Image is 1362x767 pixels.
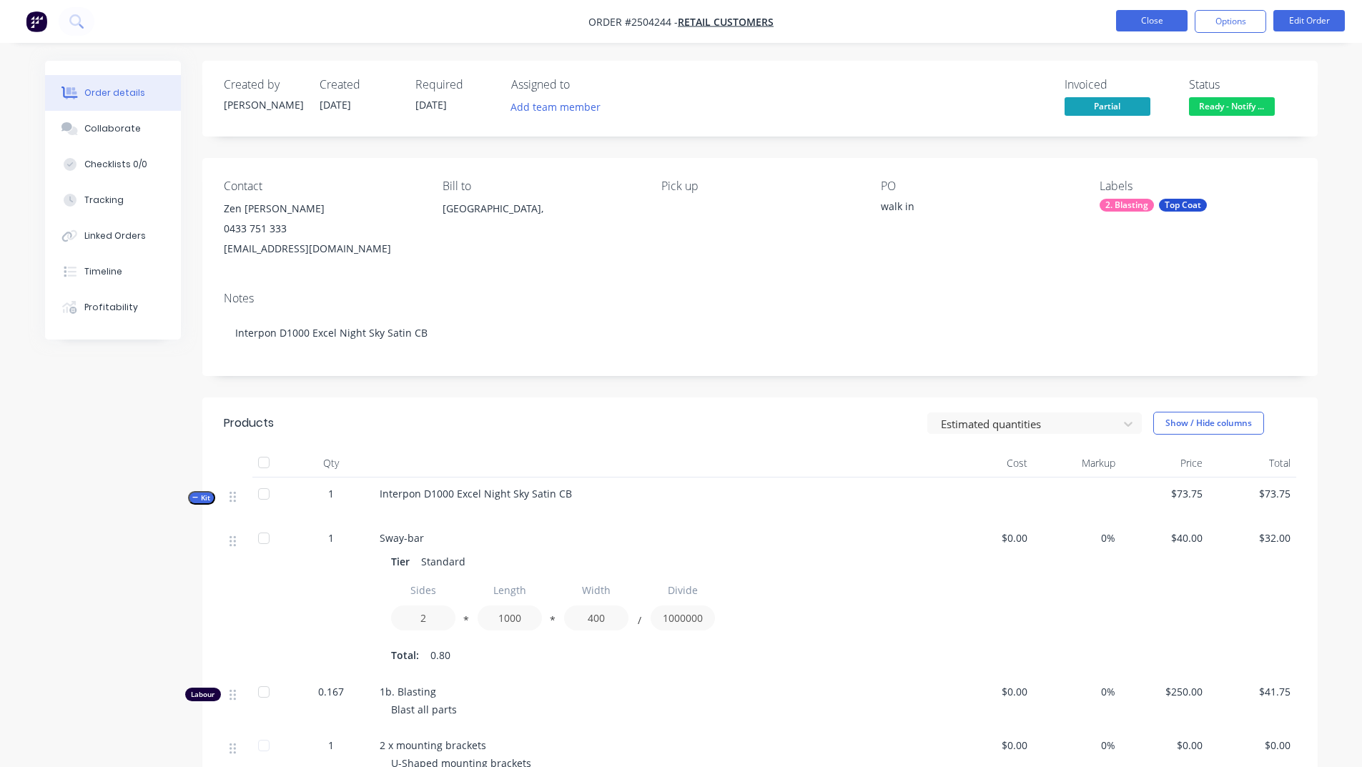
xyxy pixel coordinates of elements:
input: Label [564,578,628,603]
input: Value [564,605,628,630]
span: 0.167 [318,684,344,699]
a: Retail Customers [678,15,774,29]
button: Timeline [45,254,181,290]
div: Products [224,415,274,432]
div: Labour [185,688,221,701]
button: / [632,618,646,628]
span: Kit [192,493,211,503]
span: 1 [328,530,334,545]
div: Qty [288,449,374,477]
div: [GEOGRAPHIC_DATA], [443,199,638,219]
div: Assigned to [511,78,654,91]
span: Sway-bar [380,531,424,545]
span: $0.00 [1127,738,1203,753]
div: 0433 751 333 [224,219,420,239]
div: Labels [1100,179,1296,193]
span: 0% [1039,530,1115,545]
div: Interpon D1000 Excel Night Sky Satin CB [224,311,1296,355]
div: Profitability [84,301,138,314]
span: Blast all parts [391,703,457,716]
div: Timeline [84,265,122,278]
button: Linked Orders [45,218,181,254]
div: Price [1121,449,1209,477]
div: Tracking [84,194,124,207]
div: Tier [391,551,415,572]
span: Interpon D1000 Excel Night Sky Satin CB [380,487,572,500]
button: Order details [45,75,181,111]
span: $41.75 [1214,684,1291,699]
div: Required [415,78,494,91]
button: Add team member [503,97,608,117]
span: $73.75 [1214,486,1291,501]
span: Partial [1065,97,1150,115]
button: Add team member [511,97,608,117]
span: $250.00 [1127,684,1203,699]
button: Tracking [45,182,181,218]
button: Collaborate [45,111,181,147]
input: Label [391,578,455,603]
span: $73.75 [1127,486,1203,501]
div: PO [881,179,1077,193]
div: Bill to [443,179,638,193]
span: 1b. Blasting [380,685,436,698]
div: Markup [1033,449,1121,477]
div: Zen [PERSON_NAME]0433 751 333[EMAIL_ADDRESS][DOMAIN_NAME] [224,199,420,259]
div: Top Coat [1159,199,1207,212]
div: 2. Blasting [1100,199,1154,212]
span: 2 x mounting brackets [380,738,486,752]
div: Order details [84,86,145,99]
span: $40.00 [1127,530,1203,545]
div: [EMAIL_ADDRESS][DOMAIN_NAME] [224,239,420,259]
span: $0.00 [952,684,1028,699]
div: Total [1208,449,1296,477]
div: Standard [415,551,471,572]
input: Value [651,605,715,630]
div: [GEOGRAPHIC_DATA], [443,199,638,244]
span: Order #2504244 - [588,15,678,29]
div: [PERSON_NAME] [224,97,302,112]
div: Contact [224,179,420,193]
img: Factory [26,11,47,32]
div: Zen [PERSON_NAME] [224,199,420,219]
input: Value [478,605,542,630]
button: Ready - Notify ... [1189,97,1275,119]
input: Label [478,578,542,603]
div: Notes [224,292,1296,305]
span: 1 [328,486,334,501]
span: $32.00 [1214,530,1291,545]
button: Show / Hide columns [1153,412,1264,435]
button: Checklists 0/0 [45,147,181,182]
span: $0.00 [952,738,1028,753]
span: Ready - Notify ... [1189,97,1275,115]
div: Collaborate [84,122,141,135]
span: 0% [1039,738,1115,753]
span: 0% [1039,684,1115,699]
div: Created [320,78,398,91]
span: $0.00 [952,530,1028,545]
button: Profitability [45,290,181,325]
div: walk in [881,199,1060,219]
span: Total: [391,648,419,663]
button: Edit Order [1273,10,1345,31]
div: Invoiced [1065,78,1172,91]
button: Options [1195,10,1266,33]
span: [DATE] [415,98,447,112]
div: Status [1189,78,1296,91]
div: Checklists 0/0 [84,158,147,171]
div: Cost [946,449,1034,477]
span: 0.80 [430,648,450,663]
button: Close [1116,10,1188,31]
button: Kit [188,491,215,505]
input: Label [651,578,715,603]
span: 1 [328,738,334,753]
span: [DATE] [320,98,351,112]
span: $0.00 [1214,738,1291,753]
input: Value [391,605,455,630]
div: Pick up [661,179,857,193]
div: Linked Orders [84,229,146,242]
div: Created by [224,78,302,91]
